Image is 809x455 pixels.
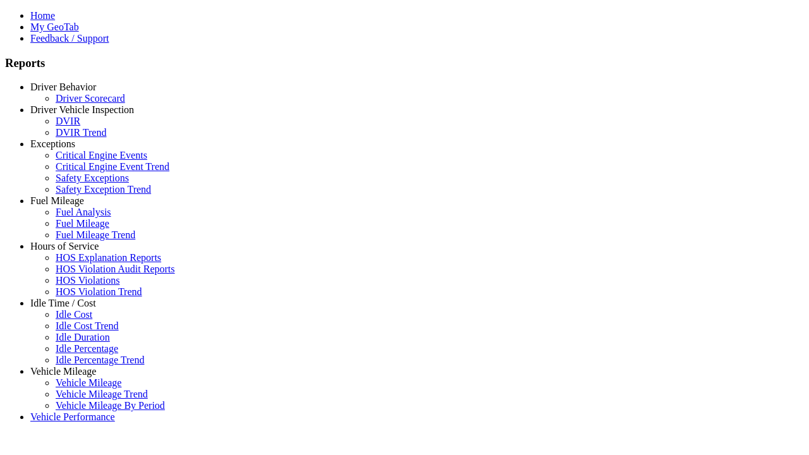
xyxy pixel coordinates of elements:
a: HOS Violations [56,275,119,286]
a: Fuel Analysis [56,207,111,217]
a: Exceptions [30,138,75,149]
a: Feedback / Support [30,33,109,44]
a: Vehicle Mileage Trend [56,389,148,399]
a: DVIR [56,116,80,126]
a: Fuel Mileage [56,218,109,229]
a: DVIR Trend [56,127,106,138]
a: Driver Scorecard [56,93,125,104]
a: Fuel Mileage Trend [56,229,135,240]
a: Idle Cost [56,309,92,320]
a: Critical Engine Event Trend [56,161,169,172]
a: Idle Cost Trend [56,320,119,331]
a: HOS Violation Trend [56,286,142,297]
a: My GeoTab [30,21,79,32]
a: Safety Exceptions [56,173,129,183]
a: Idle Percentage Trend [56,355,144,365]
a: Idle Percentage [56,343,118,354]
a: Safety Exception Trend [56,184,151,195]
a: Critical Engine Events [56,150,147,161]
a: Hours of Service [30,241,99,252]
a: Vehicle Mileage By Period [56,400,165,411]
a: HOS Explanation Reports [56,252,161,263]
a: Driver Vehicle Inspection [30,104,134,115]
a: Vehicle Mileage [56,377,121,388]
a: Idle Time / Cost [30,298,96,308]
a: Driver Behavior [30,82,96,92]
a: Fuel Mileage [30,195,84,206]
a: Vehicle Performance [30,411,115,422]
a: Vehicle Mileage [30,366,96,377]
a: Home [30,10,55,21]
a: HOS Violation Audit Reports [56,264,175,274]
h3: Reports [5,56,804,70]
a: Idle Duration [56,332,110,343]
